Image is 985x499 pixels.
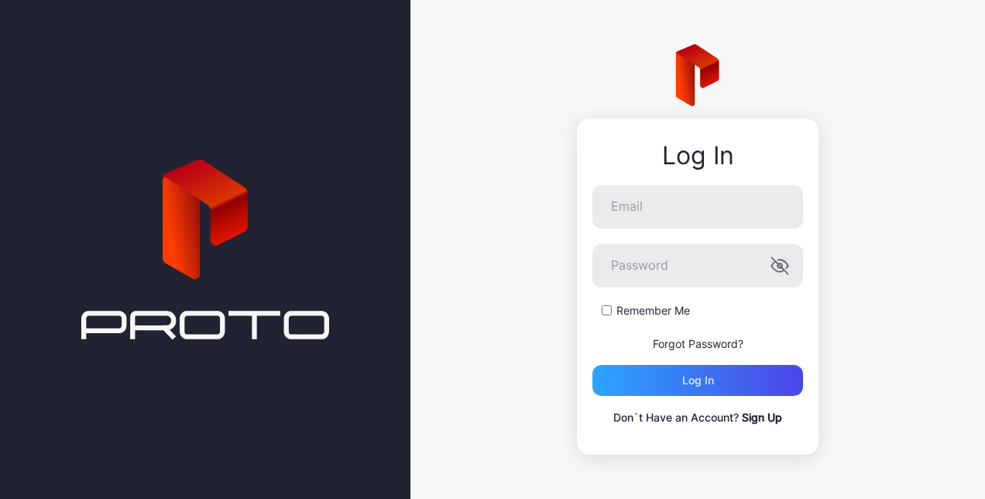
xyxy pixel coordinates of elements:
[592,244,803,287] input: Password
[742,411,782,424] a: Sign Up
[592,142,803,170] div: Log In
[770,256,789,275] button: Password
[592,365,803,396] button: Log in
[592,185,803,229] input: Email
[616,303,690,318] label: Remember Me
[592,408,803,427] p: Don`t Have an Account?
[653,337,743,350] a: Forgot Password?
[682,374,714,387] div: Log in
